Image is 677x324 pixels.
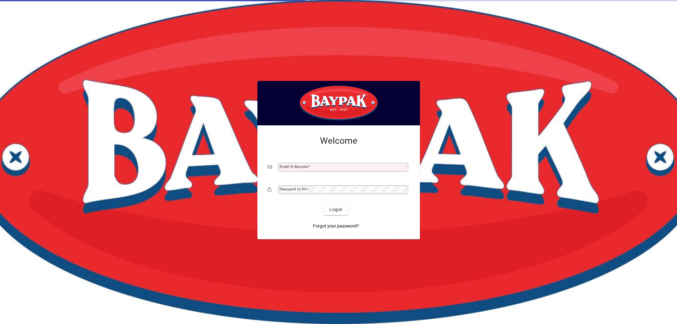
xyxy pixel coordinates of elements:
mat-label: Email or Barcode [280,164,308,169]
a: Forgot your password? [310,220,362,232]
button: Login [324,204,348,215]
mat-label: Password or Pin [280,187,307,191]
h2: Welcome [268,136,410,146]
span: Forgot your password? [313,223,359,229]
span: Login [329,206,342,213]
